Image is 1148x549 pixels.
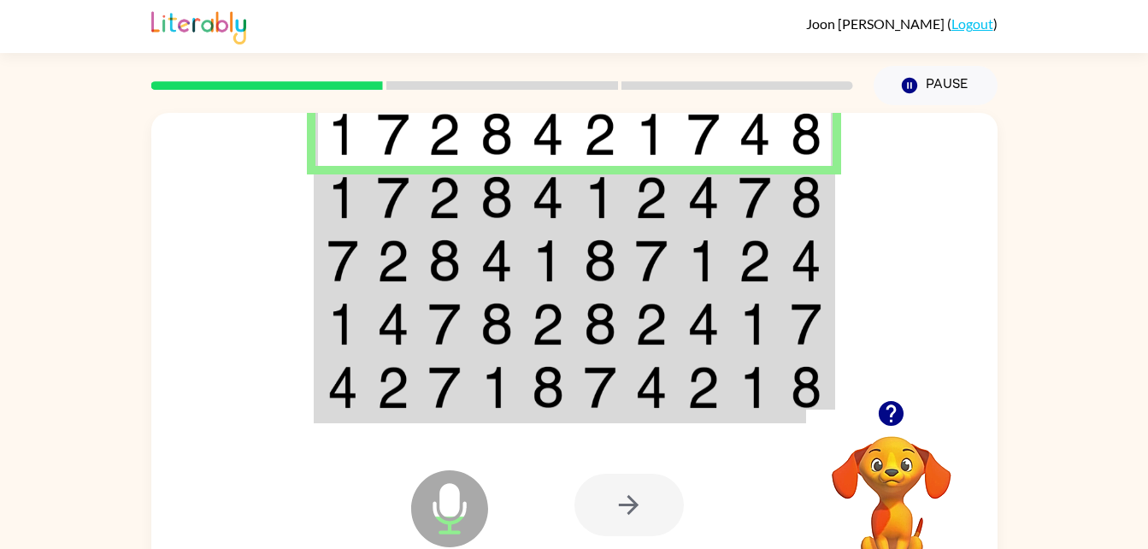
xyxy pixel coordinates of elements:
img: 4 [377,303,409,345]
a: Logout [951,15,993,32]
img: 7 [377,176,409,219]
img: 7 [327,239,358,282]
img: 2 [584,113,616,156]
span: Joon [PERSON_NAME] [806,15,947,32]
img: 7 [428,303,461,345]
img: 7 [635,239,668,282]
img: 8 [791,113,821,156]
img: 1 [687,239,720,282]
img: 7 [791,303,821,345]
img: 8 [791,176,821,219]
img: 1 [480,366,513,409]
img: 8 [584,303,616,345]
img: 1 [635,113,668,156]
img: 4 [687,303,720,345]
img: 4 [532,113,564,156]
img: 7 [428,366,461,409]
img: 4 [480,239,513,282]
img: 2 [739,239,771,282]
img: 1 [327,113,358,156]
img: 8 [791,366,821,409]
img: 8 [480,303,513,345]
img: 7 [584,366,616,409]
img: Literably [151,7,246,44]
img: 2 [635,303,668,345]
button: Pause [874,66,998,105]
img: 2 [377,366,409,409]
img: 1 [739,366,771,409]
img: 1 [532,239,564,282]
img: 2 [635,176,668,219]
img: 4 [791,239,821,282]
img: 8 [584,239,616,282]
img: 1 [327,176,358,219]
img: 8 [480,113,513,156]
img: 2 [428,176,461,219]
img: 7 [377,113,409,156]
img: 8 [428,239,461,282]
img: 7 [739,176,771,219]
img: 7 [687,113,720,156]
img: 4 [327,366,358,409]
img: 4 [687,176,720,219]
img: 8 [532,366,564,409]
img: 4 [739,113,771,156]
img: 1 [584,176,616,219]
img: 4 [532,176,564,219]
img: 2 [377,239,409,282]
img: 1 [327,303,358,345]
img: 1 [739,303,771,345]
img: 8 [480,176,513,219]
img: 4 [635,366,668,409]
div: ( ) [806,15,998,32]
img: 2 [428,113,461,156]
img: 2 [532,303,564,345]
img: 2 [687,366,720,409]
